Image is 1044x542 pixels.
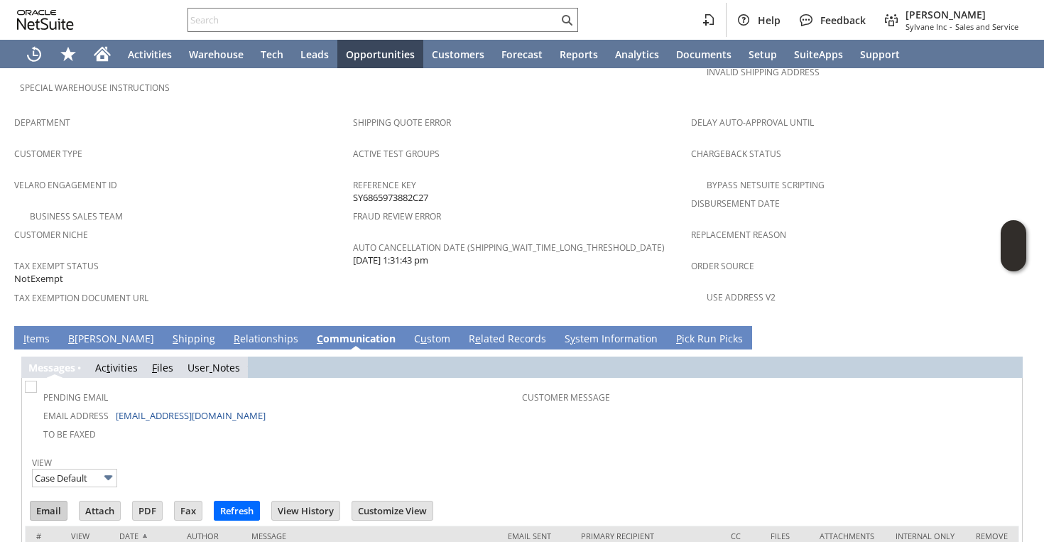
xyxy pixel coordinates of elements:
[607,40,668,68] a: Analytics
[51,40,85,68] div: Shortcuts
[128,48,172,61] span: Activities
[20,332,53,347] a: Items
[17,40,51,68] a: Recent Records
[558,11,575,28] svg: Search
[133,502,162,520] input: PDF
[353,210,441,222] a: Fraud Review Error
[691,197,780,210] a: Disbursement Date
[28,361,75,374] a: Messages
[234,332,240,345] span: R
[17,10,74,30] svg: logo
[175,502,202,520] input: Fax
[71,531,98,541] div: View
[251,531,486,541] div: Message
[465,332,550,347] a: Related Records
[1001,246,1026,272] span: Oracle Guided Learning Widget. To move around, please hold and drag
[14,272,63,286] span: NotExempt
[313,332,399,347] a: Communication
[169,332,219,347] a: Shipping
[189,48,244,61] span: Warehouse
[180,40,252,68] a: Warehouse
[59,361,65,374] span: g
[820,13,866,27] span: Feedback
[337,40,423,68] a: Opportunities
[353,254,428,267] span: [DATE] 1:31:43 pm
[1004,329,1021,346] a: Unrolled view on
[432,48,484,61] span: Customers
[272,502,339,520] input: View History
[352,502,433,520] input: Customize View
[758,13,781,27] span: Help
[353,148,440,160] a: Active Test Groups
[410,332,454,347] a: Custom
[65,332,158,347] a: B[PERSON_NAME]
[152,361,173,374] a: Files
[561,332,661,347] a: System Information
[570,332,575,345] span: y
[420,332,427,345] span: u
[230,332,302,347] a: Relationships
[152,361,157,374] span: F
[214,502,259,520] input: Refresh
[676,332,682,345] span: P
[85,40,119,68] a: Home
[852,40,908,68] a: Support
[300,48,329,61] span: Leads
[43,428,96,440] a: To Be Faxed
[771,531,798,541] div: Files
[906,8,1018,21] span: [PERSON_NAME]
[43,410,109,422] a: Email Address
[955,21,1018,32] span: Sales and Service
[26,45,43,63] svg: Recent Records
[43,391,108,403] a: Pending Email
[100,470,116,486] img: More Options
[25,381,37,393] img: Unchecked
[94,45,111,63] svg: Home
[676,48,732,61] span: Documents
[261,48,283,61] span: Tech
[615,48,659,61] span: Analytics
[785,40,852,68] a: SuiteApps
[749,48,777,61] span: Setup
[560,48,598,61] span: Reports
[14,260,99,272] a: Tax Exempt Status
[691,148,781,160] a: Chargeback Status
[346,48,415,61] span: Opportunities
[14,229,88,241] a: Customer Niche
[707,179,825,191] a: Bypass NetSuite Scripting
[95,361,138,374] a: Activities
[740,40,785,68] a: Setup
[691,229,786,241] a: Replacement reason
[522,391,610,403] a: Customer Message
[707,291,776,303] a: Use Address V2
[1001,220,1026,271] iframe: Click here to launch Oracle Guided Learning Help Panel
[581,531,709,541] div: Primary Recipient
[423,40,493,68] a: Customers
[187,531,229,541] div: Author
[23,332,26,345] span: I
[950,21,952,32] span: -
[36,531,50,541] div: #
[188,11,558,28] input: Search
[30,210,123,222] a: Business Sales Team
[20,82,170,94] a: Special Warehouse Instructions
[668,40,740,68] a: Documents
[14,116,70,129] a: Department
[731,531,749,541] div: Cc
[353,116,451,129] a: Shipping Quote Error
[493,40,551,68] a: Forecast
[691,116,814,129] a: Delay Auto-Approval Until
[32,469,117,487] input: Case Default
[80,502,120,520] input: Attach
[252,40,292,68] a: Tech
[896,531,955,541] div: Internal Only
[353,179,416,191] a: Reference Key
[31,502,67,520] input: Email
[317,332,323,345] span: C
[353,191,428,205] span: SY6865973882C27
[820,531,874,541] div: Attachments
[508,531,560,541] div: Email Sent
[292,40,337,68] a: Leads
[707,66,820,78] a: Invalid Shipping Address
[551,40,607,68] a: Reports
